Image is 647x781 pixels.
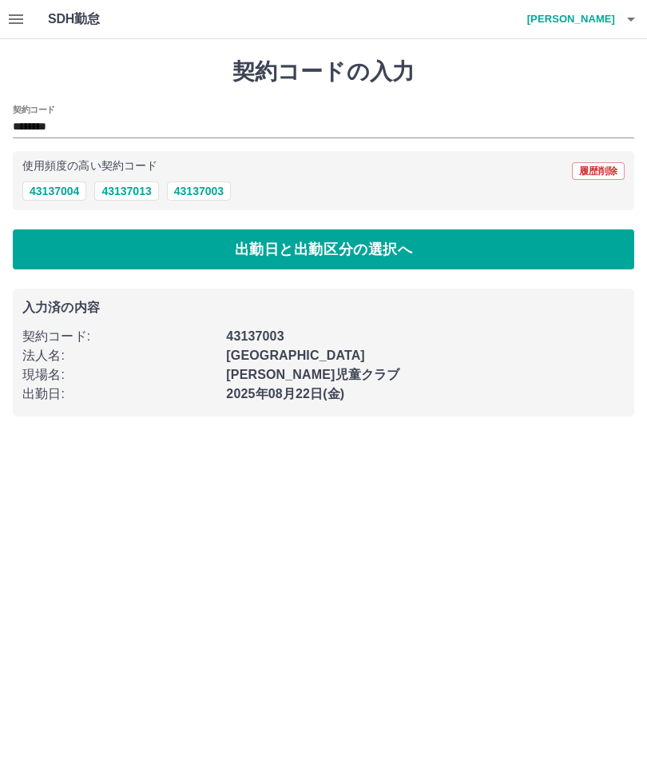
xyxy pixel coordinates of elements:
button: 43137013 [94,181,158,201]
button: 43137004 [22,181,86,201]
b: [GEOGRAPHIC_DATA] [226,349,365,362]
b: 2025年08月22日(金) [226,387,344,400]
p: 入力済の内容 [22,301,625,314]
h1: 契約コードの入力 [13,58,634,86]
p: 現場名 : [22,365,216,385]
button: 出勤日と出勤区分の選択へ [13,229,634,269]
button: 43137003 [167,181,231,201]
p: 法人名 : [22,346,216,365]
b: 43137003 [226,329,284,343]
p: 契約コード : [22,327,216,346]
p: 出勤日 : [22,385,216,404]
h2: 契約コード [13,103,55,116]
p: 使用頻度の高い契約コード [22,161,157,172]
b: [PERSON_NAME]児童クラブ [226,368,399,381]
button: 履歴削除 [572,162,625,180]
